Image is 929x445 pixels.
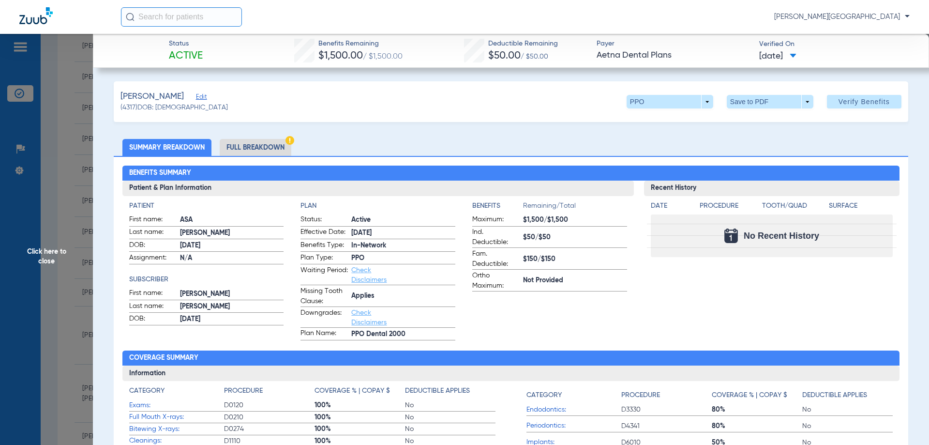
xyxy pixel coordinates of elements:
span: Maximum: [472,215,520,226]
h4: Subscriber [129,275,284,285]
span: [PERSON_NAME] [180,228,284,238]
span: PPO [351,253,455,263]
span: Exams: [129,400,224,411]
span: Ind. Deductible: [472,227,520,247]
h4: Coverage % | Copay $ [712,390,787,400]
span: Waiting Period: [300,265,348,285]
app-breakdown-title: Procedure [224,386,315,399]
h4: Deductible Applies [405,386,470,396]
span: 100% [315,400,405,410]
span: Full Mouth X-rays: [129,412,224,422]
app-breakdown-title: Tooth/Quad [762,201,826,215]
span: $1,500/$1,500 [523,215,627,225]
li: Summary Breakdown [122,139,211,156]
a: Check Disclaimers [351,267,387,283]
app-breakdown-title: Procedure [621,386,712,404]
span: Last name: [129,227,177,239]
span: Fam. Deductible: [472,249,520,269]
h2: Coverage Summary [122,351,900,366]
span: [DATE] [351,228,455,238]
span: Ortho Maximum: [472,271,520,291]
h4: Procedure [700,201,759,211]
h3: Information [122,366,900,381]
span: Status [169,39,203,49]
span: Remaining/Total [523,201,627,215]
span: Verified On [759,39,914,49]
span: Endodontics: [526,405,621,415]
h2: Benefits Summary [122,166,900,181]
span: Plan Name: [300,328,348,340]
span: Payer [597,39,751,49]
span: [DATE] [180,314,284,324]
span: No [405,400,495,410]
span: D0120 [224,400,315,410]
img: Zuub Logo [19,7,53,24]
span: / $1,500.00 [363,53,403,61]
span: DOB: [129,240,177,252]
span: Verify Benefits [839,98,890,106]
span: D4341 [621,421,712,431]
span: No [802,421,893,431]
span: $50.00 [488,51,521,61]
span: Effective Date: [300,227,348,239]
a: Check Disclaimers [351,309,387,326]
h4: Procedure [621,390,660,400]
h4: Tooth/Quad [762,201,826,211]
span: 80% [712,421,802,431]
span: / $50.00 [521,53,548,60]
h4: Plan [300,201,455,211]
h4: Date [651,201,691,211]
input: Search for patients [121,7,242,27]
span: First name: [129,288,177,300]
h4: Benefits [472,201,523,211]
span: No [405,424,495,434]
span: Plan Type: [300,253,348,264]
span: No [802,405,893,414]
span: Aetna Dental Plans [597,49,751,61]
app-breakdown-title: Surface [829,201,893,215]
h4: Surface [829,201,893,211]
span: Assignment: [129,253,177,264]
span: $1,500.00 [318,51,363,61]
span: D0210 [224,413,315,422]
h3: Patient & Plan Information [122,181,634,196]
span: $50/$50 [523,232,627,243]
span: (4317) DOB: [DEMOGRAPHIC_DATA] [120,103,228,113]
span: Periodontics: [526,421,621,431]
img: Search Icon [126,13,135,21]
span: N/A [180,253,284,263]
img: Hazard [285,136,294,145]
span: Last name: [129,301,177,313]
span: First name: [129,215,177,226]
app-breakdown-title: Category [526,386,621,404]
h4: Patient [129,201,284,211]
app-breakdown-title: Coverage % | Copay $ [315,386,405,399]
app-breakdown-title: Deductible Applies [405,386,495,399]
span: ASA [180,215,284,225]
span: No [405,413,495,422]
span: DOB: [129,314,177,325]
span: D3330 [621,405,712,414]
span: $150/$150 [523,254,627,264]
span: Missing Tooth Clause: [300,286,348,307]
span: Downgrades: [300,308,348,327]
iframe: Chat Widget [881,399,929,445]
span: [PERSON_NAME] [180,289,284,299]
span: [PERSON_NAME] [180,302,284,312]
h4: Category [129,386,165,396]
span: 100% [315,424,405,434]
span: Status: [300,215,348,226]
app-breakdown-title: Procedure [700,201,759,215]
span: Edit [196,93,205,103]
h3: Recent History [644,181,900,196]
span: Applies [351,291,455,301]
button: PPO [627,95,713,108]
span: Not Provided [523,276,627,286]
app-breakdown-title: Benefits [472,201,523,215]
span: 100% [315,413,405,422]
span: PPO Dental 2000 [351,329,455,339]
